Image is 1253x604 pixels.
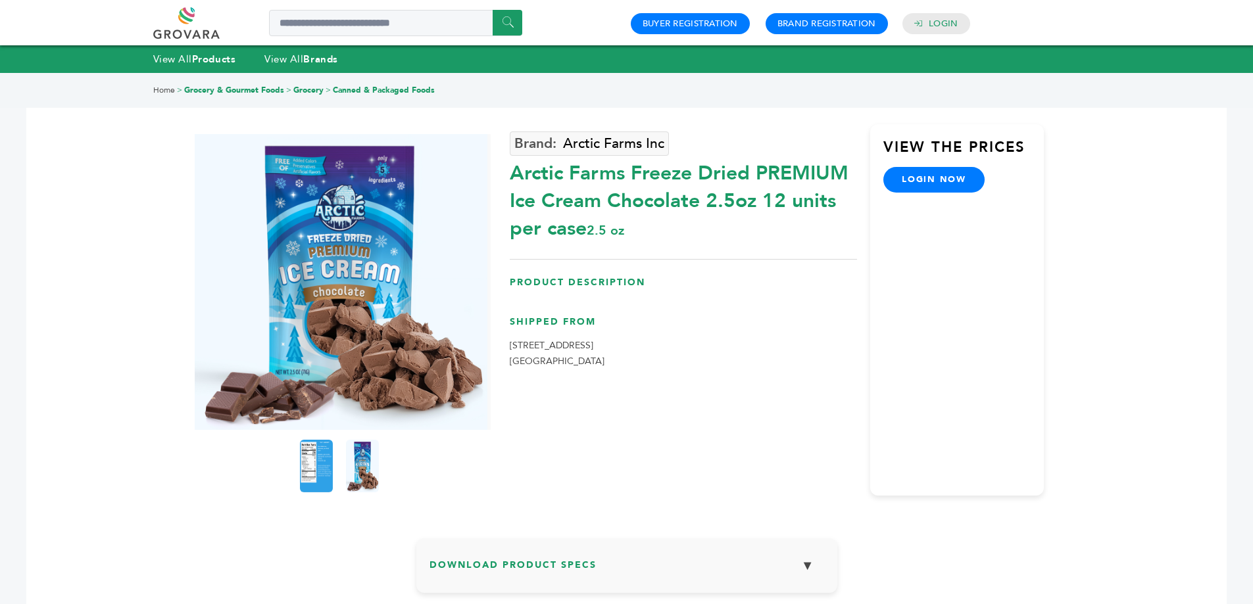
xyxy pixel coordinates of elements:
[184,85,284,95] a: Grocery & Gourmet Foods
[883,167,985,192] a: login now
[300,440,333,492] img: Arctic Farms Freeze Dried PREMIUM Ice Cream - Chocolate 2.5oz 12 units per case 2.5 oz Nutrition ...
[510,338,857,369] p: [STREET_ADDRESS] [GEOGRAPHIC_DATA]
[929,18,958,30] a: Login
[510,276,857,299] h3: Product Description
[293,85,324,95] a: Grocery
[153,53,236,66] a: View AllProducts
[430,551,824,590] h3: Download Product Specs
[510,153,857,243] div: Arctic Farms Freeze Dried PREMIUM Ice Cream Chocolate 2.5oz 12 units per case
[643,18,738,30] a: Buyer Registration
[791,551,824,580] button: ▼
[883,137,1044,168] h3: View the Prices
[510,315,857,338] h3: Shipped From
[346,440,379,492] img: Arctic Farms Freeze Dried PREMIUM Ice Cream - Chocolate 2.5oz 12 units per case 2.5 oz
[326,85,331,95] span: >
[777,18,876,30] a: Brand Registration
[192,53,235,66] strong: Products
[191,134,487,430] img: Arctic Farms Freeze Dried PREMIUM Ice Cream - Chocolate 2.5oz 12 units per case 2.5 oz
[269,10,522,36] input: Search a product or brand...
[303,53,337,66] strong: Brands
[510,131,669,156] a: Arctic Farms Inc
[264,53,338,66] a: View AllBrands
[153,85,175,95] a: Home
[587,221,624,239] span: 2.5 oz
[286,85,291,95] span: >
[333,85,435,95] a: Canned & Packaged Foods
[177,85,182,95] span: >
